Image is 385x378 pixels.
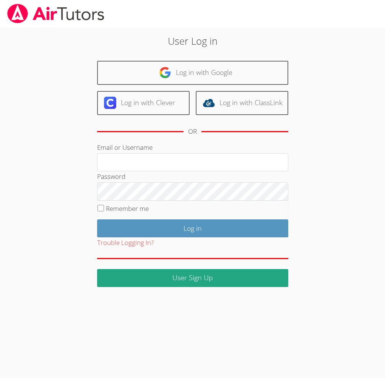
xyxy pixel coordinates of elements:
[104,97,116,109] img: clever-logo-6eab21bc6e7a338710f1a6ff85c0baf02591cd810cc4098c63d3a4b26e2feb20.svg
[97,219,288,237] input: Log in
[6,4,105,23] img: airtutors_banner-c4298cdbf04f3fff15de1276eac7730deb9818008684d7c2e4769d2f7ddbe033.png
[196,91,288,115] a: Log in with ClassLink
[106,204,149,213] label: Remember me
[203,97,215,109] img: classlink-logo-d6bb404cc1216ec64c9a2012d9dc4662098be43eaf13dc465df04b49fa7ab582.svg
[188,126,197,137] div: OR
[97,172,125,181] label: Password
[159,67,171,79] img: google-logo-50288ca7cdecda66e5e0955fdab243c47b7ad437acaf1139b6f446037453330a.svg
[97,143,153,152] label: Email or Username
[97,91,190,115] a: Log in with Clever
[97,237,154,248] button: Trouble Logging In?
[54,34,331,48] h2: User Log in
[97,269,288,287] a: User Sign Up
[97,61,288,85] a: Log in with Google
